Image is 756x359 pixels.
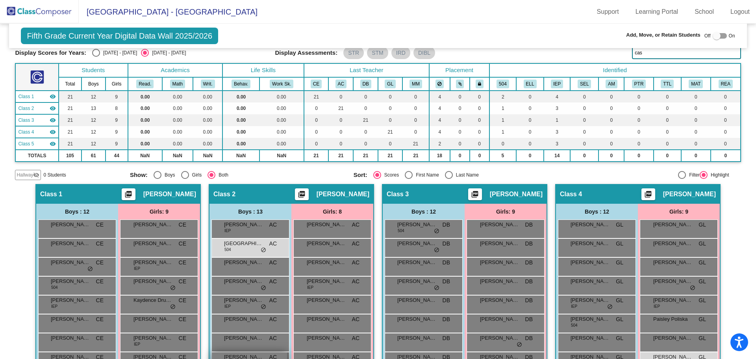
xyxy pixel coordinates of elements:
[50,93,56,100] mat-icon: visibility
[51,240,90,247] span: [PERSON_NAME]
[354,171,571,179] mat-radio-group: Select an option
[275,49,338,56] span: Display Assessments:
[516,114,544,126] td: 0
[133,221,173,229] span: [PERSON_NAME]
[128,91,162,102] td: 0.00
[413,171,439,179] div: First Name
[378,150,402,162] td: 21
[124,190,133,201] mat-icon: picture_as_pdf
[343,47,364,59] mat-chip: STR
[480,221,519,229] span: [PERSON_NAME]
[50,129,56,135] mat-icon: visibility
[544,114,570,126] td: 1
[429,91,450,102] td: 4
[59,126,82,138] td: 21
[130,171,148,179] span: Show:
[307,240,346,247] span: [PERSON_NAME]
[402,150,429,162] td: 21
[624,114,653,126] td: 0
[122,188,135,200] button: Print Students Details
[378,77,402,91] th: Gretchen Lagerhausen
[15,49,86,56] span: Display Scores for Years:
[36,204,118,219] div: Boys : 12
[189,171,202,179] div: Girls
[724,6,756,18] a: Logout
[429,150,450,162] td: 18
[544,126,570,138] td: 3
[654,102,681,114] td: 0
[136,80,154,88] button: Read.
[429,114,450,126] td: 4
[450,126,470,138] td: 0
[516,77,544,91] th: English Language Learner
[82,114,105,126] td: 12
[128,150,162,162] td: NaN
[50,141,56,147] mat-icon: visibility
[18,105,34,112] span: Class 2
[224,228,231,234] span: IEP
[317,190,369,198] span: [PERSON_NAME]
[179,240,186,248] span: CE
[598,77,624,91] th: Advanced Math
[402,138,429,150] td: 21
[367,47,388,59] mat-chip: STM
[224,240,263,247] span: [GEOGRAPHIC_DATA]
[708,171,729,179] div: Highlight
[544,102,570,114] td: 3
[59,63,128,77] th: Students
[269,221,277,229] span: AC
[626,31,700,39] span: Add, Move, or Retain Students
[397,240,437,247] span: [PERSON_NAME]
[681,126,711,138] td: 0
[598,114,624,126] td: 0
[92,49,186,57] mat-radio-group: Select an option
[560,190,582,198] span: Class 4
[653,221,693,229] span: [PERSON_NAME]
[353,150,378,162] td: 21
[59,77,82,91] th: Total
[497,80,509,88] button: 504
[297,190,306,201] mat-icon: picture_as_pdf
[556,204,638,219] div: Boys : 12
[82,150,105,162] td: 61
[161,171,175,179] div: Boys
[450,102,470,114] td: 0
[409,80,422,88] button: MM
[429,63,489,77] th: Placement
[40,190,62,198] span: Class 1
[59,150,82,162] td: 105
[128,114,162,126] td: 0.00
[711,150,741,162] td: 0
[578,80,591,88] button: SEL
[624,138,653,150] td: 0
[570,91,598,102] td: 0
[641,188,655,200] button: Print Students Details
[222,114,259,126] td: 0.00
[106,150,128,162] td: 44
[15,102,58,114] td: Amanda Carnrike - No Class Name
[213,190,235,198] span: Class 2
[353,138,378,150] td: 0
[149,49,186,56] div: [DATE] - [DATE]
[516,91,544,102] td: 0
[402,77,429,91] th: Michele Massari
[654,91,681,102] td: 0
[328,102,353,114] td: 21
[624,150,653,162] td: 0
[489,91,516,102] td: 2
[524,80,537,88] button: ELL
[352,240,359,248] span: AC
[15,126,58,138] td: Gretchen Lagerhausen - No Class Name
[470,126,489,138] td: 0
[516,138,544,150] td: 0
[699,221,706,229] span: GL
[304,91,329,102] td: 21
[729,32,735,39] span: On
[82,126,105,138] td: 12
[470,114,489,126] td: 0
[82,91,105,102] td: 12
[489,126,516,138] td: 1
[82,102,105,114] td: 13
[616,221,623,229] span: GL
[162,114,193,126] td: 0.00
